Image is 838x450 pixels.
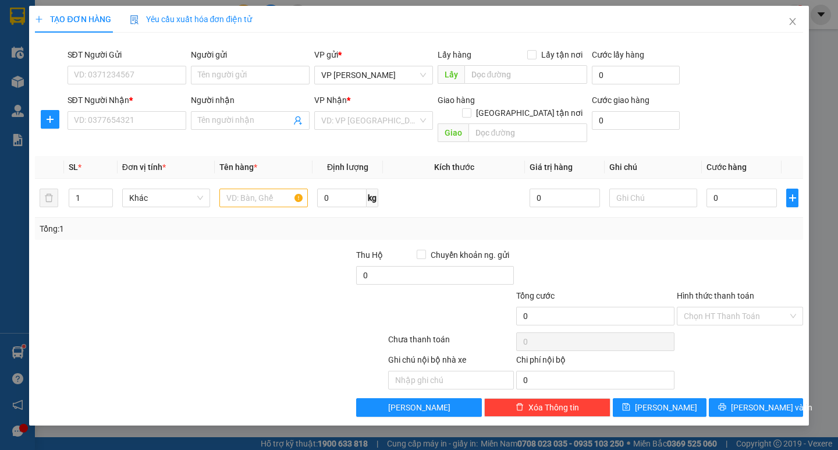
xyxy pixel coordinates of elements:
[609,189,697,207] input: Ghi Chú
[41,110,59,129] button: plus
[122,162,166,172] span: Đơn vị tính
[786,189,798,207] button: plus
[356,398,482,417] button: [PERSON_NAME]
[367,189,378,207] span: kg
[530,189,600,207] input: 0
[356,250,383,260] span: Thu Hộ
[35,15,111,24] span: TẠO ĐƠN HÀNG
[788,17,797,26] span: close
[605,156,702,179] th: Ghi chú
[40,222,324,235] div: Tổng: 1
[69,162,78,172] span: SL
[426,249,514,261] span: Chuyển khoản ng. gửi
[592,95,649,105] label: Cước giao hàng
[613,398,706,417] button: save[PERSON_NAME]
[592,66,680,84] input: Cước lấy hàng
[516,403,524,412] span: delete
[537,48,587,61] span: Lấy tận nơi
[438,50,471,59] span: Lấy hàng
[388,353,514,371] div: Ghi chú nội bộ nhà xe
[321,66,426,84] span: VP Trần Bình
[35,15,43,23] span: plus
[635,401,697,414] span: [PERSON_NAME]
[68,94,186,107] div: SĐT Người Nhận
[468,123,587,142] input: Dọc đường
[718,403,726,412] span: printer
[787,193,797,203] span: plus
[293,116,303,125] span: user-add
[68,48,186,61] div: SĐT Người Gửi
[709,398,803,417] button: printer[PERSON_NAME] và In
[438,65,464,84] span: Lấy
[471,107,587,119] span: [GEOGRAPHIC_DATA] tận nơi
[516,353,674,371] div: Chi phí nội bộ
[677,291,754,300] label: Hình thức thanh toán
[40,189,58,207] button: delete
[388,401,450,414] span: [PERSON_NAME]
[438,123,468,142] span: Giao
[592,50,644,59] label: Cước lấy hàng
[191,48,310,61] div: Người gửi
[219,189,307,207] input: VD: Bàn, Ghế
[776,6,809,38] button: Close
[484,398,610,417] button: deleteXóa Thông tin
[130,15,253,24] span: Yêu cầu xuất hóa đơn điện tử
[622,403,630,412] span: save
[592,111,680,130] input: Cước giao hàng
[706,162,747,172] span: Cước hàng
[327,162,368,172] span: Định lượng
[438,95,475,105] span: Giao hàng
[41,115,59,124] span: plus
[130,15,139,24] img: icon
[219,162,257,172] span: Tên hàng
[516,291,555,300] span: Tổng cước
[387,333,516,353] div: Chưa thanh toán
[314,48,433,61] div: VP gửi
[314,95,347,105] span: VP Nhận
[731,401,812,414] span: [PERSON_NAME] và In
[191,94,310,107] div: Người nhận
[434,162,474,172] span: Kích thước
[464,65,587,84] input: Dọc đường
[388,371,514,389] input: Nhập ghi chú
[129,189,203,207] span: Khác
[528,401,579,414] span: Xóa Thông tin
[530,162,573,172] span: Giá trị hàng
